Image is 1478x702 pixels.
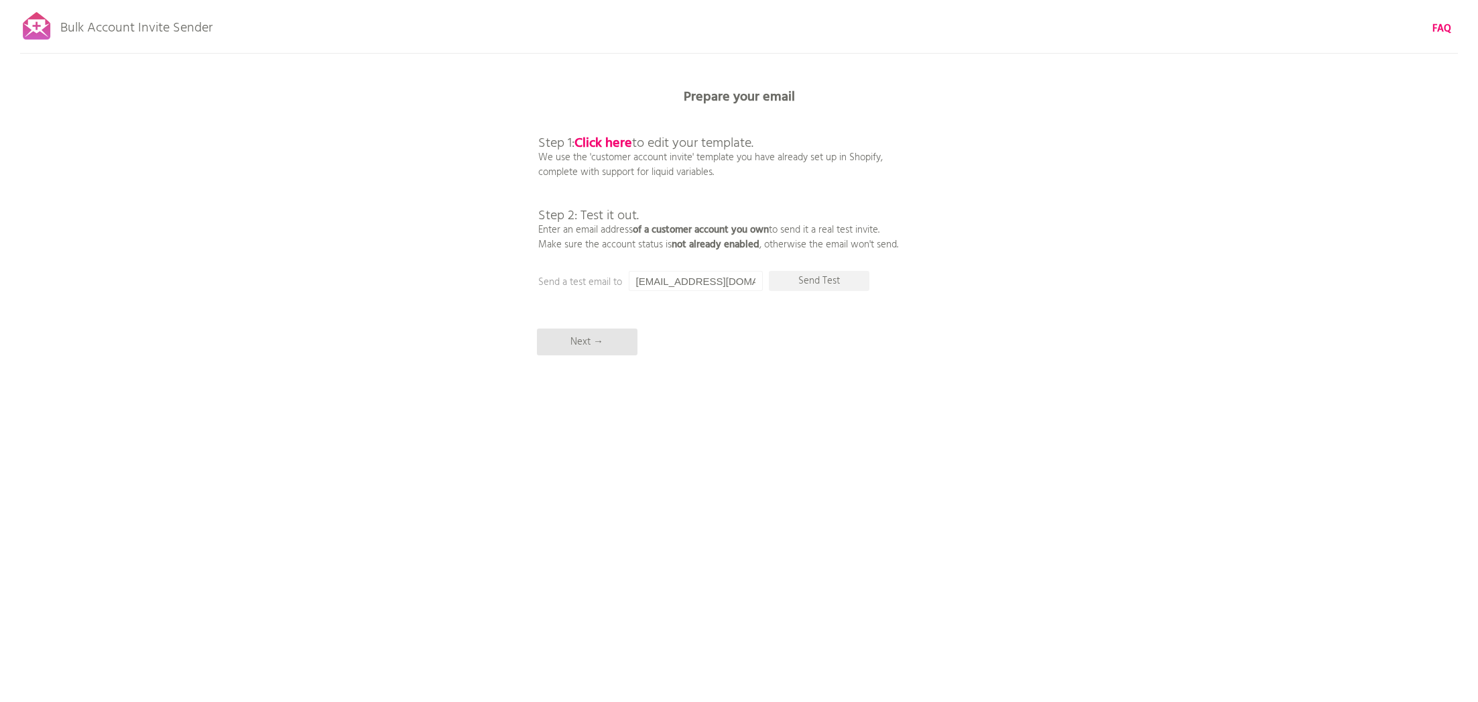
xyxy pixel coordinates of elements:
a: FAQ [1432,21,1451,36]
p: Send Test [769,271,869,291]
b: not already enabled [672,237,759,253]
b: FAQ [1432,21,1451,37]
a: Click here [574,133,632,154]
span: Step 2: Test it out. [538,205,639,227]
p: Send a test email to [538,275,806,290]
b: of a customer account you own [633,222,769,238]
b: Prepare your email [684,86,795,108]
p: Next → [537,329,637,355]
p: We use the 'customer account invite' template you have already set up in Shopify, complete with s... [538,107,898,252]
p: Bulk Account Invite Sender [60,8,212,42]
span: Step 1: to edit your template. [538,133,753,154]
